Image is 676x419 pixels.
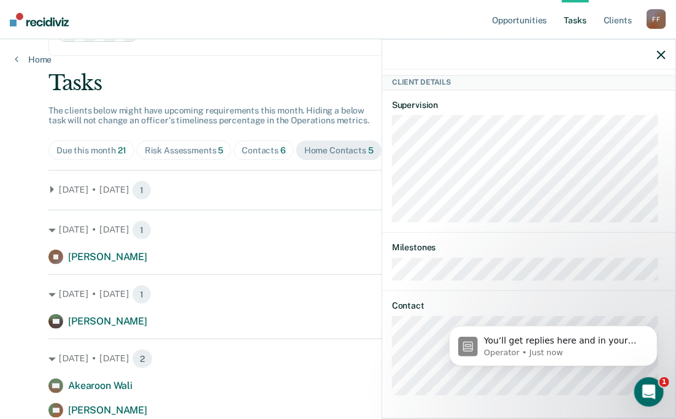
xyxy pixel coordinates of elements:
[242,145,286,156] div: Contacts
[78,325,88,335] button: Start recording
[10,143,201,236] div: You’ll get replies here and in your email:✉️[EMAIL_ADDRESS][DOMAIN_NAME][US_STATE]The team will b...
[10,71,236,143] div: Frank says…
[48,349,628,369] div: [DATE] • [DATE]
[392,242,666,253] dt: Milestones
[48,180,628,200] div: [DATE] • [DATE]
[210,320,230,340] button: Send a message…
[44,71,236,133] div: Task states a home contact is 11 days past due. A home contact was completed [DATE] and not due u...
[48,285,628,304] div: [DATE] • [DATE]
[60,6,103,15] h1: Operator
[15,54,52,65] a: Home
[19,325,29,335] button: Emoji picker
[35,7,55,26] img: Profile image for Operator
[39,325,48,335] button: Gif picker
[20,239,94,246] div: Operator • Just now
[20,150,191,198] div: You’ll get replies here and in your email: ✉️
[10,299,235,320] textarea: Message…
[392,301,666,312] dt: Contact
[48,106,369,126] span: The clients below might have upcoming requirements this month. Hiding a below task will not chang...
[304,145,374,156] div: Home Contacts
[20,175,155,198] b: [EMAIL_ADDRESS][DOMAIN_NAME][US_STATE]
[634,377,664,407] iframe: Intercom live chat
[8,5,31,28] button: go back
[68,404,147,416] span: [PERSON_NAME]
[56,145,126,156] div: Due this month
[30,217,96,227] b: In 30 minutes
[20,205,191,229] div: The team will be back 🕒
[48,220,628,240] div: [DATE] • [DATE]
[68,251,147,263] span: [PERSON_NAME]
[68,315,147,327] span: [PERSON_NAME]
[68,380,133,391] span: Akearoon Wali
[145,145,224,156] div: Risk Assessments
[54,78,226,126] div: Task states a home contact is 11 days past due. A home contact was completed [DATE] and not due u...
[392,100,666,110] dt: Supervision
[58,325,68,335] button: Upload attachment
[118,145,126,155] span: 21
[132,349,153,369] span: 2
[60,15,153,28] p: The team can also help
[192,5,215,28] button: Home
[368,145,374,155] span: 5
[382,75,675,90] div: Client Details
[132,285,152,304] span: 1
[215,5,237,27] div: Close
[280,145,286,155] span: 6
[647,9,666,29] div: F F
[132,220,152,240] span: 1
[431,300,676,386] iframe: Intercom notifications message
[659,377,669,387] span: 1
[218,145,223,155] span: 5
[10,13,69,26] img: Recidiviz
[132,180,152,200] span: 1
[10,143,236,263] div: Operator says…
[48,71,628,96] div: Tasks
